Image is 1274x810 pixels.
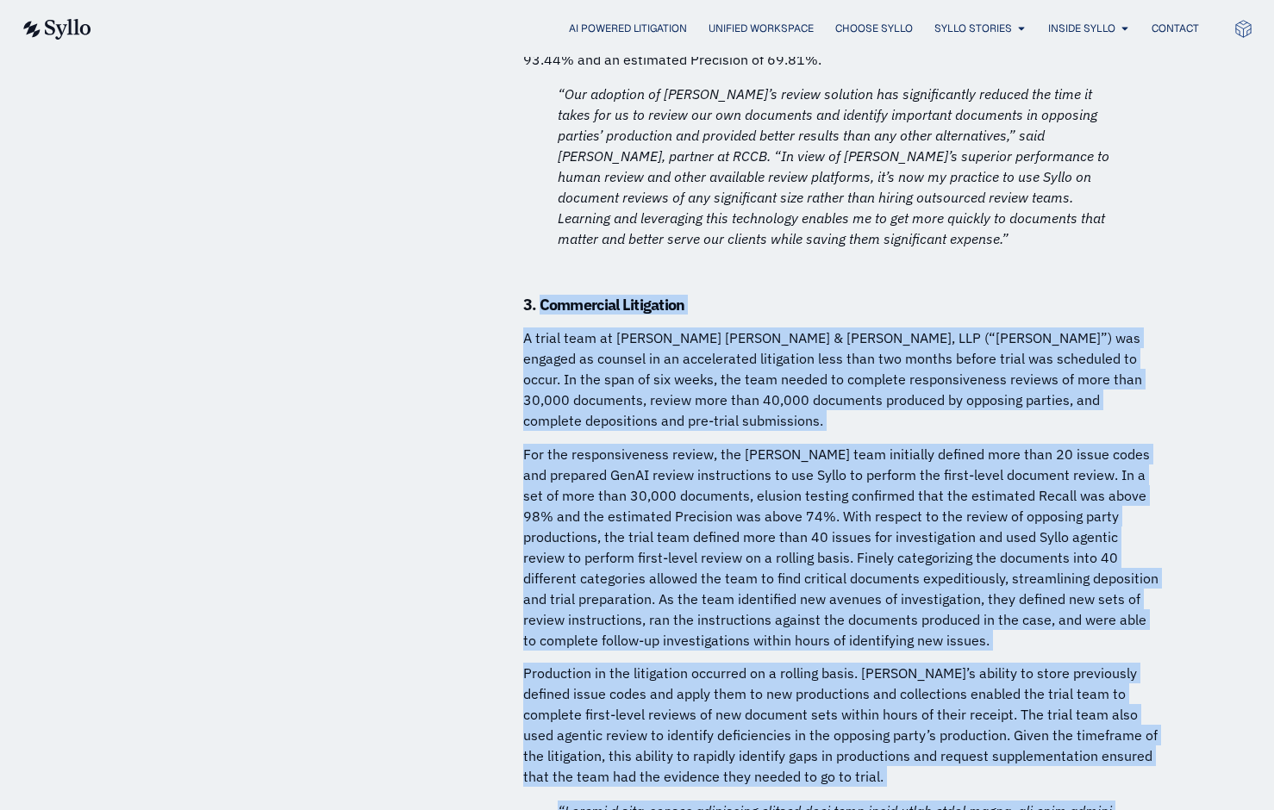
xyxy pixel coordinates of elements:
[523,663,1161,787] p: Production in the litigation occurred on a rolling basis. [PERSON_NAME]’s ability to store previo...
[569,21,687,36] a: AI Powered Litigation
[523,327,1161,431] p: A trial team at [PERSON_NAME] [PERSON_NAME] & [PERSON_NAME], LLP (“[PERSON_NAME]”) was engaged as...
[126,21,1199,37] nav: Menu
[1152,21,1199,36] a: Contact
[523,444,1161,651] p: For the responsiveness review, the [PERSON_NAME] team initially defined more than 20 issue codes ...
[21,19,91,40] img: syllo
[1048,21,1115,36] a: Inside Syllo
[523,295,685,315] strong: 3. Commercial Litigation
[835,21,913,36] a: Choose Syllo
[558,85,1109,247] em: “Our adoption of [PERSON_NAME]’s review solution has significantly reduced the time it takes for ...
[709,21,814,36] a: Unified Workspace
[126,21,1199,37] div: Menu Toggle
[934,21,1012,36] a: Syllo Stories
